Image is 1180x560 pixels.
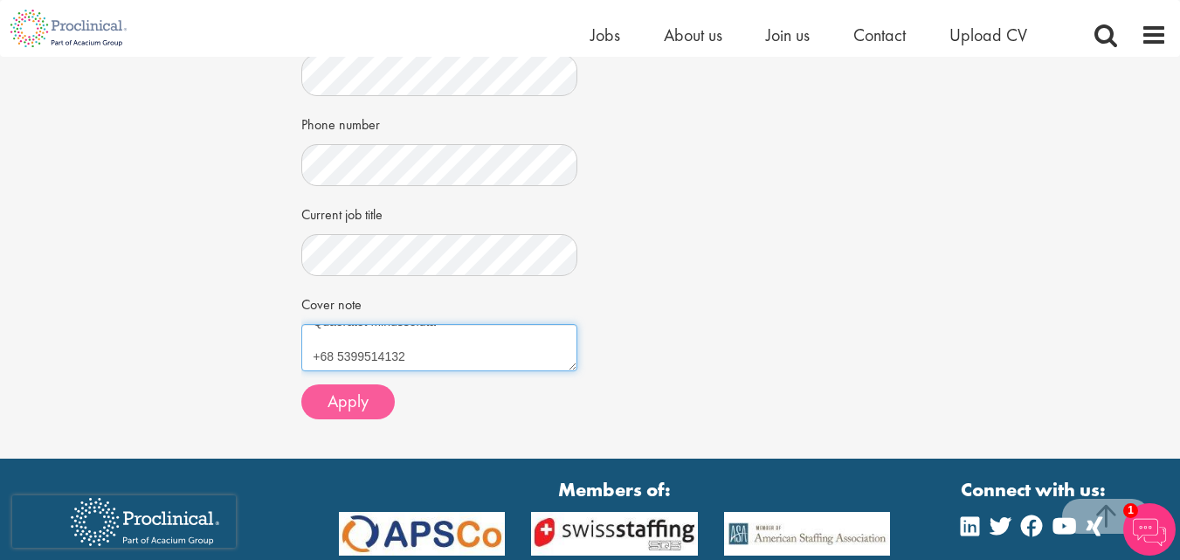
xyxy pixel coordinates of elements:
strong: Connect with us: [961,476,1109,503]
button: Apply [301,384,395,419]
strong: Members of: [339,476,890,503]
label: Phone number [301,109,380,135]
label: Cover note [301,289,362,315]
span: Apply [328,390,369,412]
a: Jobs [590,24,620,46]
a: Join us [766,24,810,46]
label: Current job title [301,199,383,225]
img: APSCo [326,512,518,556]
a: About us [664,24,722,46]
iframe: reCAPTCHA [12,495,236,548]
a: Upload CV [949,24,1027,46]
img: Proclinical Recruitment [58,486,232,558]
img: APSCo [518,512,710,556]
img: APSCo [711,512,903,556]
span: 1 [1123,503,1138,518]
a: Contact [853,24,906,46]
img: Chatbot [1123,503,1176,556]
